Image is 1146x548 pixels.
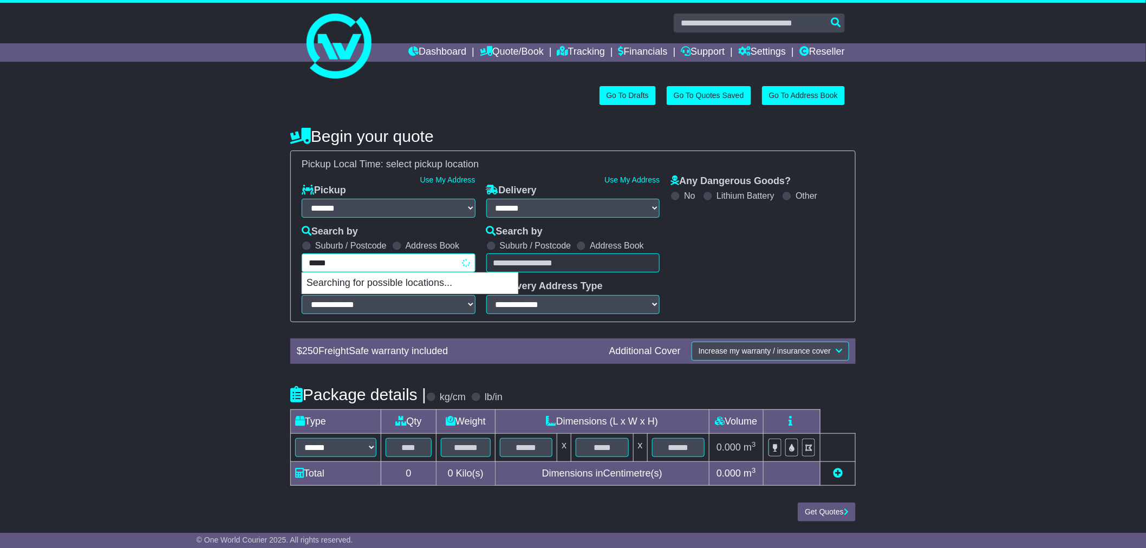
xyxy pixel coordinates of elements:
[386,159,479,169] span: select pickup location
[744,442,756,453] span: m
[290,127,856,145] h4: Begin your quote
[406,240,460,251] label: Address Book
[752,466,756,474] sup: 3
[799,43,845,62] a: Reseller
[197,536,353,544] span: © One World Courier 2025. All rights reserved.
[291,409,381,433] td: Type
[717,442,741,453] span: 0.000
[495,462,709,486] td: Dimensions in Centimetre(s)
[796,191,817,201] label: Other
[486,185,537,197] label: Delivery
[618,43,668,62] a: Financials
[738,43,786,62] a: Settings
[440,392,466,403] label: kg/cm
[381,462,437,486] td: 0
[290,386,426,403] h4: Package details |
[486,280,603,292] label: Delivery Address Type
[670,175,791,187] label: Any Dangerous Goods?
[302,345,318,356] span: 250
[604,175,660,184] a: Use My Address
[500,240,571,251] label: Suburb / Postcode
[420,175,476,184] a: Use My Address
[684,191,695,201] label: No
[436,462,495,486] td: Kilo(s)
[633,433,647,461] td: x
[833,468,843,479] a: Add new item
[681,43,725,62] a: Support
[302,226,358,238] label: Search by
[717,468,741,479] span: 0.000
[600,86,656,105] a: Go To Drafts
[485,392,503,403] label: lb/in
[291,345,604,357] div: $ FreightSafe warranty included
[381,409,437,433] td: Qty
[604,345,686,357] div: Additional Cover
[448,468,453,479] span: 0
[590,240,644,251] label: Address Book
[296,159,850,171] div: Pickup Local Time:
[557,433,571,461] td: x
[557,43,605,62] a: Tracking
[667,86,751,105] a: Go To Quotes Saved
[798,503,856,521] button: Get Quotes
[717,191,774,201] label: Lithium Battery
[486,226,543,238] label: Search by
[302,185,346,197] label: Pickup
[699,347,831,355] span: Increase my warranty / insurance cover
[436,409,495,433] td: Weight
[495,409,709,433] td: Dimensions (L x W x H)
[302,273,518,293] p: Searching for possible locations...
[315,240,387,251] label: Suburb / Postcode
[709,409,763,433] td: Volume
[480,43,544,62] a: Quote/Book
[752,440,756,448] sup: 3
[408,43,466,62] a: Dashboard
[744,468,756,479] span: m
[692,342,849,361] button: Increase my warranty / insurance cover
[762,86,845,105] a: Go To Address Book
[291,462,381,486] td: Total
